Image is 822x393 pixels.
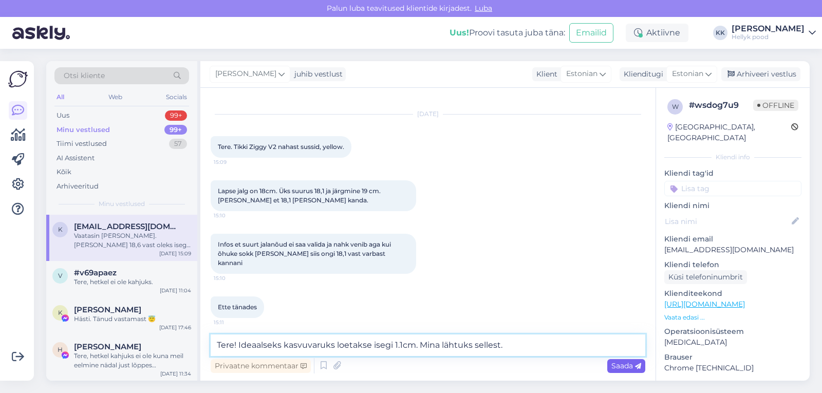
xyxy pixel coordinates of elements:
[689,99,753,111] div: # wsdog7u9
[74,231,191,250] div: Vaatasin [PERSON_NAME]. [PERSON_NAME] 18,6 vast oleks isegi parem. Soovin lasteaeda sisejalanõusid
[64,70,105,81] span: Otsi kliente
[164,90,189,104] div: Socials
[57,125,110,135] div: Minu vestlused
[290,69,343,80] div: juhib vestlust
[665,216,790,227] input: Lisa nimi
[721,67,800,81] div: Arhiveeri vestlus
[57,139,107,149] div: Tiimi vestlused
[672,103,679,110] span: w
[58,346,63,353] span: H
[165,110,187,121] div: 99+
[159,324,191,331] div: [DATE] 17:46
[664,168,801,179] p: Kliendi tag'id
[664,153,801,162] div: Kliendi info
[74,305,141,314] span: Kätlin Kase
[450,28,469,38] b: Uus!
[74,268,117,277] span: #v69apaez
[214,319,252,326] span: 15:11
[164,125,187,135] div: 99+
[753,100,798,111] span: Offline
[664,300,745,309] a: [URL][DOMAIN_NAME]
[664,245,801,255] p: [EMAIL_ADDRESS][DOMAIN_NAME]
[450,27,565,39] div: Proovi tasuta juba täna:
[57,153,95,163] div: AI Assistent
[169,139,187,149] div: 57
[218,187,382,204] span: Lapse jalg on 18cm. Üks suurus 18,1 ja järgmine 19 cm. [PERSON_NAME] et 18,1 [PERSON_NAME] kanda.
[664,200,801,211] p: Kliendi nimi
[8,69,28,89] img: Askly Logo
[611,361,641,370] span: Saada
[57,181,99,192] div: Arhiveeritud
[664,234,801,245] p: Kliendi email
[566,68,597,80] span: Estonian
[569,23,613,43] button: Emailid
[713,26,727,40] div: KK
[74,351,191,370] div: Tere, hetkel kahjuks ei ole kuna meil eelmine nädal just lõppes sooduskampaania.
[159,250,191,257] div: [DATE] 15:09
[664,313,801,322] p: Vaata edasi ...
[664,259,801,270] p: Kliendi telefon
[626,24,688,42] div: Aktiivne
[664,181,801,196] input: Lisa tag
[218,143,344,151] span: Tere. Tikki Ziggy V2 nahast sussid, yellow.
[74,277,191,287] div: Tere, hetkel ei ole kahjuks.
[732,33,805,41] div: Hellyk pood
[472,4,495,13] span: Luba
[57,167,71,177] div: Kõik
[664,288,801,299] p: Klienditeekond
[160,287,191,294] div: [DATE] 11:04
[58,272,62,279] span: v
[214,158,252,166] span: 15:09
[211,109,645,119] div: [DATE]
[667,122,791,143] div: [GEOGRAPHIC_DATA], [GEOGRAPHIC_DATA]
[532,69,557,80] div: Klient
[58,226,63,233] span: k
[58,309,63,316] span: K
[211,359,311,373] div: Privaatne kommentaar
[214,212,252,219] span: 15:10
[74,314,191,324] div: Hästi. Tänud vastamast 😇
[106,90,124,104] div: Web
[74,222,181,231] span: kaisakopper@gmail.com
[664,326,801,337] p: Operatsioonisüsteem
[74,342,141,351] span: Helena Klaas
[214,274,252,282] span: 15:10
[664,270,747,284] div: Küsi telefoninumbrit
[54,90,66,104] div: All
[664,363,801,373] p: Chrome [TECHNICAL_ID]
[99,199,145,209] span: Minu vestlused
[218,303,257,311] span: Ette tänades
[620,69,663,80] div: Klienditugi
[732,25,816,41] a: [PERSON_NAME]Hellyk pood
[664,337,801,348] p: [MEDICAL_DATA]
[57,110,69,121] div: Uus
[215,68,276,80] span: [PERSON_NAME]
[211,334,645,356] textarea: Tere! Ideaalseks kasvuvaruks loetakse isegi 1.1cm. Mina lähtuks sellest.
[672,68,703,80] span: Estonian
[664,352,801,363] p: Brauser
[218,240,393,267] span: Infos et suurt jalanõud ei saa valida ja nahk venib aga kui õhuke sokk [PERSON_NAME] siis ongi 18...
[732,25,805,33] div: [PERSON_NAME]
[160,370,191,378] div: [DATE] 11:34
